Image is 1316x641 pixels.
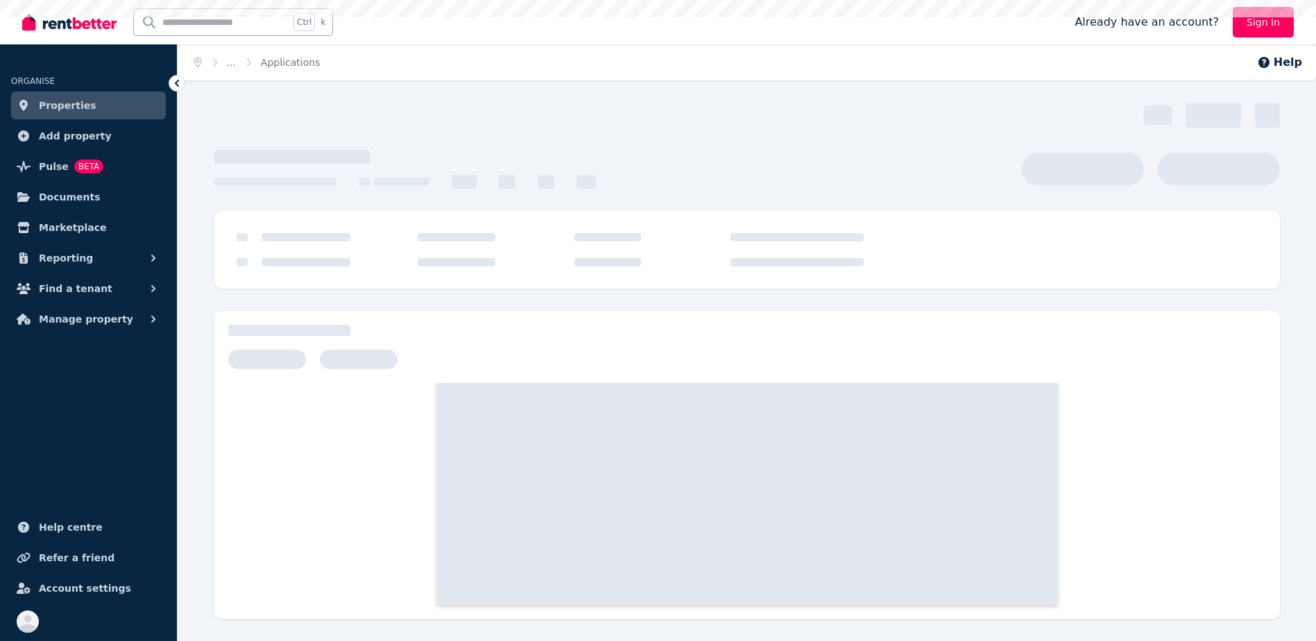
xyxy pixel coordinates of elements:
span: Find a tenant [39,280,112,297]
a: Help centre [11,513,166,541]
span: Marketplace [39,219,106,236]
button: Help [1257,54,1302,71]
a: Refer a friend [11,544,166,572]
span: Manage property [39,311,133,327]
span: Refer a friend [39,549,114,566]
span: Already have an account? [1075,14,1219,31]
a: Add property [11,122,166,150]
span: k [321,17,325,28]
span: Applications [261,55,321,69]
a: Account settings [11,574,166,602]
span: BETA [74,160,103,173]
nav: Breadcrumb [178,44,336,80]
button: Manage property [11,305,166,333]
button: Find a tenant [11,275,166,302]
span: ORGANISE [11,76,55,86]
a: Sign In [1233,7,1294,37]
span: Add property [39,128,112,144]
span: Ctrl [293,13,315,31]
button: Reporting [11,244,166,272]
a: Properties [11,92,166,119]
span: Account settings [39,580,131,597]
span: ... [227,57,236,68]
span: Documents [39,189,101,205]
a: Marketplace [11,214,166,241]
span: Pulse [39,158,69,175]
img: RentBetter [22,12,117,33]
span: Reporting [39,250,93,266]
span: Help centre [39,519,103,536]
a: PulseBETA [11,153,166,180]
span: Properties [39,97,96,114]
a: Documents [11,183,166,211]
